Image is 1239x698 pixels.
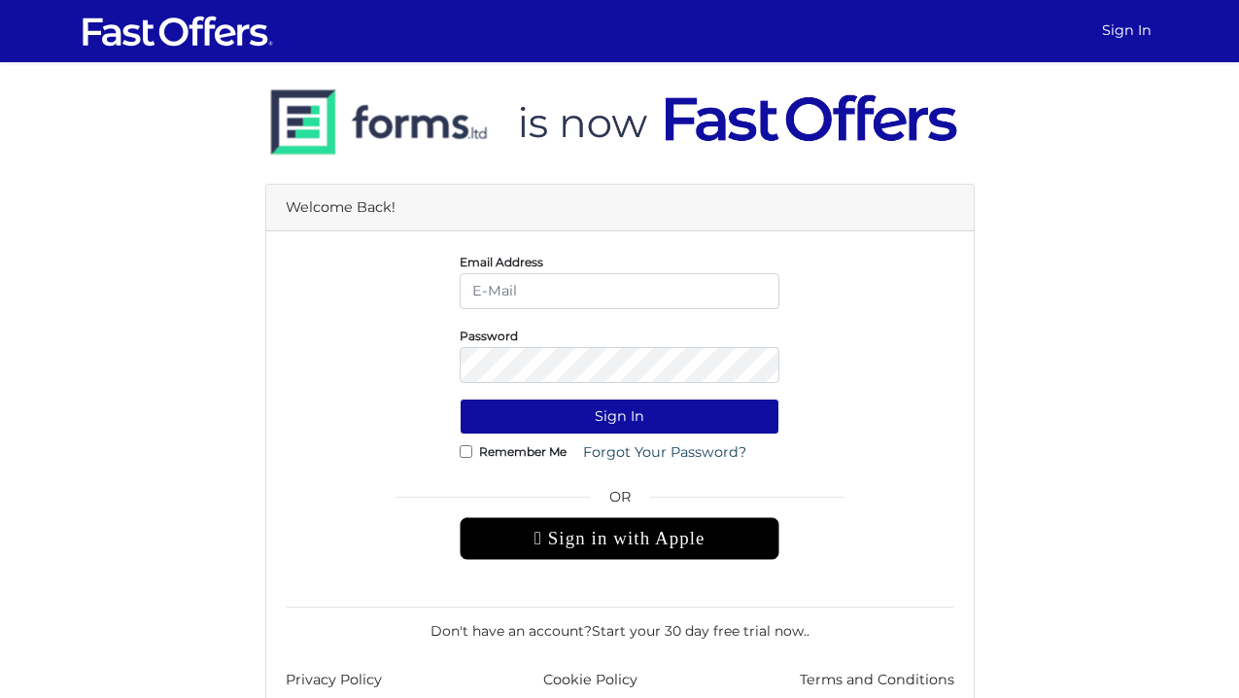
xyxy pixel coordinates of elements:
div: Don't have an account? . [286,607,954,642]
a: Sign In [1094,12,1159,50]
a: Privacy Policy [286,669,382,691]
input: E-Mail [460,273,779,309]
div: Sign in with Apple [460,517,779,560]
button: Sign In [460,399,779,435]
a: Cookie Policy [543,669,637,691]
a: Terms and Conditions [800,669,954,691]
a: Forgot Your Password? [570,435,759,471]
span: OR [460,486,779,517]
div: Welcome Back! [266,185,974,231]
label: Remember Me [479,449,567,454]
a: Start your 30 day free trial now. [592,622,807,640]
label: Password [460,333,518,338]
label: Email Address [460,260,543,264]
